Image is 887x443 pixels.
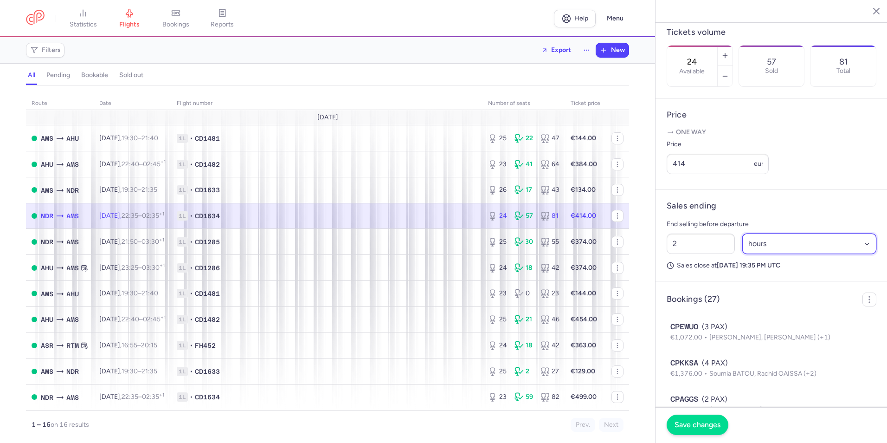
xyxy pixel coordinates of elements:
[153,8,199,29] a: bookings
[122,367,157,375] span: –
[195,134,220,143] span: CD1481
[190,263,193,273] span: •
[767,57,776,66] p: 57
[571,393,597,401] strong: €499.00
[488,341,507,350] div: 24
[670,321,873,332] div: (3 PAX)
[122,341,157,349] span: –
[99,238,164,246] span: [DATE],
[667,27,876,38] h4: Tickets volume
[99,341,157,349] span: [DATE],
[51,421,89,429] span: on 16 results
[177,134,188,143] span: 1L
[667,201,716,211] h4: Sales ending
[195,185,220,195] span: CD1633
[81,71,108,79] h4: bookable
[119,71,143,79] h4: sold out
[488,134,507,143] div: 25
[41,133,53,143] span: AMS
[514,315,533,324] div: 21
[514,160,533,169] div: 41
[540,315,559,324] div: 46
[122,186,157,194] span: –
[195,315,220,324] span: CD1482
[99,134,158,142] span: [DATE],
[99,289,158,297] span: [DATE],
[66,289,79,299] span: AHU
[190,367,193,376] span: •
[488,392,507,402] div: 23
[122,315,139,323] time: 22:40
[599,418,623,432] button: Next
[141,134,158,142] time: 21:40
[41,237,53,247] span: NDR
[177,237,188,247] span: 1L
[551,46,571,53] span: Export
[171,97,482,111] th: Flight number
[122,264,138,272] time: 23:25
[488,160,507,169] div: 23
[99,367,157,375] span: [DATE],
[571,418,595,432] button: Prev.
[122,289,158,297] span: –
[143,160,166,168] time: 02:45
[317,114,338,121] span: [DATE]
[195,263,220,273] span: CD1286
[670,406,704,414] span: €688.00
[41,392,53,403] span: NDR
[535,43,577,58] button: Export
[514,185,533,195] div: 17
[26,10,45,27] a: CitizenPlane red outlined logo
[571,212,596,220] strong: €414.00
[159,392,164,398] sup: +1
[161,314,166,320] sup: +1
[488,237,507,247] div: 25
[41,185,53,195] span: AMS
[99,212,164,220] span: [DATE],
[754,160,764,168] span: eur
[190,392,193,402] span: •
[670,394,873,405] div: (2 PAX)
[142,212,164,220] time: 02:35
[190,237,193,247] span: •
[514,392,533,402] div: 59
[141,186,157,194] time: 21:35
[540,160,559,169] div: 64
[540,289,559,298] div: 23
[162,20,189,29] span: bookings
[667,261,876,270] p: Sales close at
[488,185,507,195] div: 26
[106,8,153,29] a: flights
[177,315,188,324] span: 1L
[122,238,138,246] time: 21:50
[122,367,138,375] time: 19:30
[41,340,53,351] span: ASR
[540,367,559,376] div: 27
[199,8,245,29] a: reports
[143,315,166,323] time: 02:45
[670,333,709,341] span: €1,072.00
[190,289,193,298] span: •
[195,392,220,402] span: CD1634
[66,159,79,169] span: AMS
[41,314,53,325] span: AHU
[122,160,166,168] span: –
[670,358,873,379] button: CPKKSA(4 PAX)€1,376.00Soumia BATOU, Rachid OAISSA (+2)
[488,367,507,376] div: 25
[177,160,188,169] span: 1L
[28,71,35,79] h4: all
[66,237,79,247] span: AMS
[122,341,137,349] time: 16:55
[122,289,138,297] time: 19:30
[142,264,165,272] time: 03:30
[488,315,507,324] div: 25
[540,237,559,247] div: 55
[540,134,559,143] div: 47
[190,134,193,143] span: •
[177,341,188,350] span: 1L
[190,315,193,324] span: •
[571,341,596,349] strong: €363.00
[190,185,193,195] span: •
[667,154,769,174] input: ---
[99,315,166,323] span: [DATE],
